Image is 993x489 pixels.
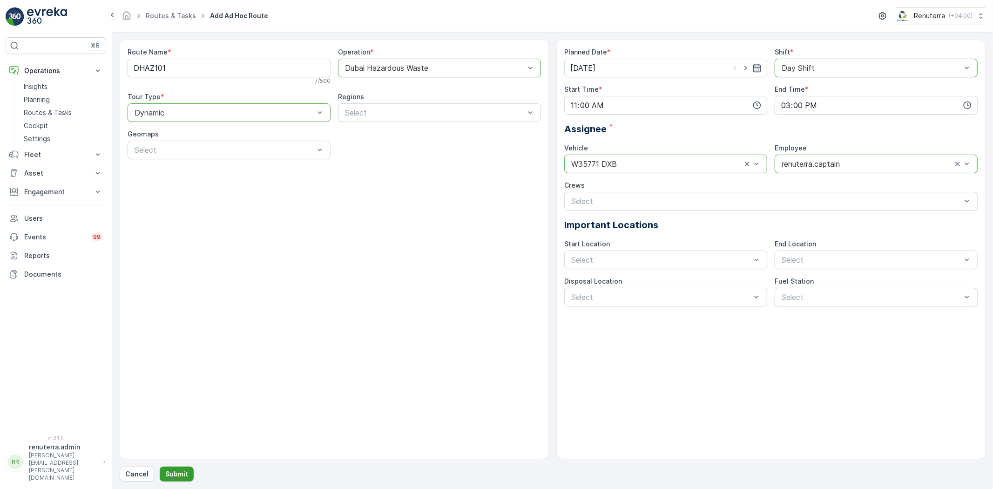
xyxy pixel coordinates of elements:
label: Start Location [564,240,610,248]
p: Select [571,196,961,207]
label: Route Name [128,48,168,56]
label: Start Time [564,85,599,93]
p: Cockpit [24,121,48,130]
a: Routes & Tasks [20,106,106,119]
span: v 1.51.0 [6,435,106,441]
p: Select [782,254,961,265]
p: [PERSON_NAME][EMAIL_ADDRESS][PERSON_NAME][DOMAIN_NAME] [29,452,99,482]
p: Asset [24,169,88,178]
img: logo_light-DOdMpM7g.png [27,7,67,26]
a: Cockpit [20,119,106,132]
p: Documents [24,270,102,279]
label: Geomaps [128,130,159,138]
p: Select [782,292,961,303]
p: ( +04:00 ) [949,12,973,20]
a: Documents [6,265,106,284]
button: Renuterra(+04:00) [896,7,986,24]
p: Settings [24,134,50,143]
label: Disposal Location [564,277,622,285]
a: Events99 [6,228,106,246]
p: Select [135,144,314,156]
button: Asset [6,164,106,183]
a: Reports [6,246,106,265]
p: Select [571,292,751,303]
button: Fleet [6,145,106,164]
label: Vehicle [564,144,588,152]
label: Regions [338,93,364,101]
a: Users [6,209,106,228]
button: RRrenuterra.admin[PERSON_NAME][EMAIL_ADDRESS][PERSON_NAME][DOMAIN_NAME] [6,442,106,482]
div: RR [8,455,23,469]
p: Events [24,232,86,242]
p: Fleet [24,150,88,159]
p: ⌘B [90,42,100,49]
label: End Time [775,85,805,93]
p: Users [24,214,102,223]
p: 99 [93,233,101,241]
label: Operation [338,48,370,56]
label: Crews [564,181,585,189]
p: Engagement [24,187,88,197]
a: Homepage [122,14,132,22]
button: Cancel [120,467,154,482]
p: Important Locations [564,218,978,232]
button: Engagement [6,183,106,201]
p: Submit [165,469,188,479]
button: Submit [160,467,194,482]
p: Insights [24,82,47,91]
label: Employee [775,144,807,152]
label: Fuel Station [775,277,814,285]
img: Screenshot_2024-07-26_at_13.33.01.png [896,11,910,21]
input: dd/mm/yyyy [564,59,767,77]
span: Add Ad Hoc Route [208,11,270,20]
p: Routes & Tasks [24,108,72,117]
p: 7 / 500 [315,77,331,85]
label: End Location [775,240,816,248]
p: Select [345,107,525,118]
a: Settings [20,132,106,145]
label: Shift [775,48,790,56]
img: logo [6,7,24,26]
p: Cancel [125,469,149,479]
a: Insights [20,80,106,93]
p: Planning [24,95,50,104]
label: Planned Date [564,48,607,56]
p: Reports [24,251,102,260]
p: Select [571,254,751,265]
p: Renuterra [914,11,945,20]
p: renuterra.admin [29,442,99,452]
span: Assignee [564,122,607,136]
label: Tour Type [128,93,161,101]
button: Operations [6,61,106,80]
a: Routes & Tasks [146,12,196,20]
p: Operations [24,66,88,75]
a: Planning [20,93,106,106]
